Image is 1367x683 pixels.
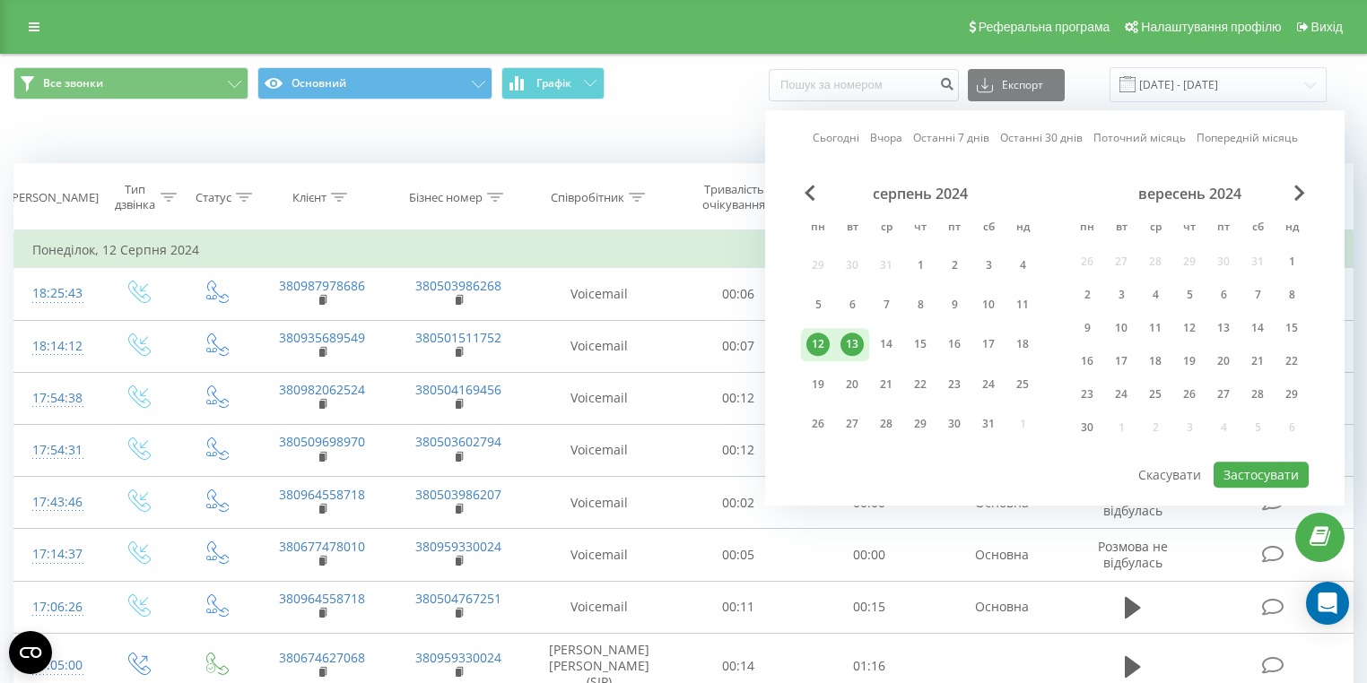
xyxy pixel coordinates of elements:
[279,486,365,503] a: 380964558718
[1070,315,1104,341] div: пн 9 вер 2024 р.
[1206,348,1241,375] div: пт 20 вер 2024 р.
[907,215,934,242] abbr: четвер
[1212,283,1235,307] div: 6
[32,590,80,625] div: 17:06:26
[943,293,966,316] div: 9
[943,373,966,396] div: 23
[835,408,869,441] div: вт 27 серп 2024 р.
[1210,215,1237,242] abbr: п’ятниця
[937,367,971,401] div: пт 23 серп 2024 р.
[801,367,835,401] div: пн 19 серп 2024 р.
[279,433,365,450] a: 380509698970
[801,328,835,361] div: пн 12 серп 2024 р.
[909,373,932,396] div: 22
[869,367,903,401] div: ср 21 серп 2024 р.
[1280,283,1303,307] div: 8
[114,182,156,212] div: Тип дзвінка
[536,77,571,90] span: Графік
[13,67,248,99] button: Все звонки
[1178,350,1201,373] div: 19
[971,408,1006,441] div: сб 31 серп 2024 р.
[804,581,935,633] td: 00:15
[1011,373,1034,396] div: 25
[1311,20,1343,34] span: Вихід
[279,538,365,555] a: 380677478010
[8,190,99,205] div: [PERSON_NAME]
[1006,248,1040,281] div: нд 4 серп 2024 р.
[257,67,492,99] button: Основний
[1006,289,1040,322] div: нд 11 серп 2024 р.
[903,367,937,401] div: чт 22 серп 2024 р.
[909,293,932,316] div: 8
[1070,281,1104,308] div: пн 2 вер 2024 р.
[1172,348,1206,375] div: чт 19 вер 2024 р.
[673,268,804,320] td: 00:06
[1070,348,1104,375] div: пн 16 вер 2024 р.
[870,130,902,147] a: Вчора
[977,412,1000,436] div: 31
[873,215,900,242] abbr: середа
[1212,350,1235,373] div: 20
[943,254,966,277] div: 2
[14,232,1354,268] td: Понеділок, 12 Серпня 2024
[1212,383,1235,406] div: 27
[909,412,932,436] div: 29
[32,276,80,311] div: 18:25:43
[32,485,80,520] div: 17:43:46
[801,408,835,441] div: пн 26 серп 2024 р.
[673,372,804,424] td: 00:12
[1278,215,1305,242] abbr: неділя
[527,529,673,581] td: Voicemail
[9,631,52,674] button: Open CMP widget
[527,372,673,424] td: Voicemail
[1011,254,1034,277] div: 4
[409,190,483,205] div: Бізнес номер
[941,215,968,242] abbr: п’ятниця
[1075,350,1099,373] div: 16
[903,248,937,281] div: чт 1 серп 2024 р.
[1138,381,1172,408] div: ср 25 вер 2024 р.
[279,381,365,398] a: 380982062524
[1246,383,1269,406] div: 28
[1138,281,1172,308] div: ср 4 вер 2024 р.
[1246,283,1269,307] div: 7
[32,537,80,572] div: 17:14:37
[869,289,903,322] div: ср 7 серп 2024 р.
[903,408,937,441] div: чт 29 серп 2024 р.
[1098,538,1168,571] span: Розмова не відбулась
[1000,130,1083,147] a: Останні 30 днів
[1144,350,1167,373] div: 18
[1178,316,1201,340] div: 12
[1075,383,1099,406] div: 23
[909,333,932,357] div: 15
[977,373,1000,396] div: 24
[1275,381,1309,408] div: нд 29 вер 2024 р.
[1275,281,1309,308] div: нд 8 вер 2024 р.
[1176,215,1203,242] abbr: четвер
[909,254,932,277] div: 1
[1104,315,1138,341] div: вт 10 вер 2024 р.
[1108,215,1135,242] abbr: вівторок
[806,412,830,436] div: 26
[551,190,624,205] div: Співробітник
[913,130,989,147] a: Останні 7 днів
[1070,381,1104,408] div: пн 23 вер 2024 р.
[415,277,501,294] a: 380503986268
[943,333,966,357] div: 16
[937,328,971,361] div: пт 16 серп 2024 р.
[1246,316,1269,340] div: 14
[805,185,815,201] span: Previous Month
[415,433,501,450] a: 380503602794
[935,529,1071,581] td: Основна
[1275,315,1309,341] div: нд 15 вер 2024 р.
[1006,367,1040,401] div: нд 25 серп 2024 р.
[32,433,80,468] div: 17:54:31
[1110,383,1133,406] div: 24
[903,328,937,361] div: чт 15 серп 2024 р.
[673,581,804,633] td: 00:11
[1138,348,1172,375] div: ср 18 вер 2024 р.
[1075,283,1099,307] div: 2
[937,408,971,441] div: пт 30 серп 2024 р.
[971,328,1006,361] div: сб 17 серп 2024 р.
[527,581,673,633] td: Voicemail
